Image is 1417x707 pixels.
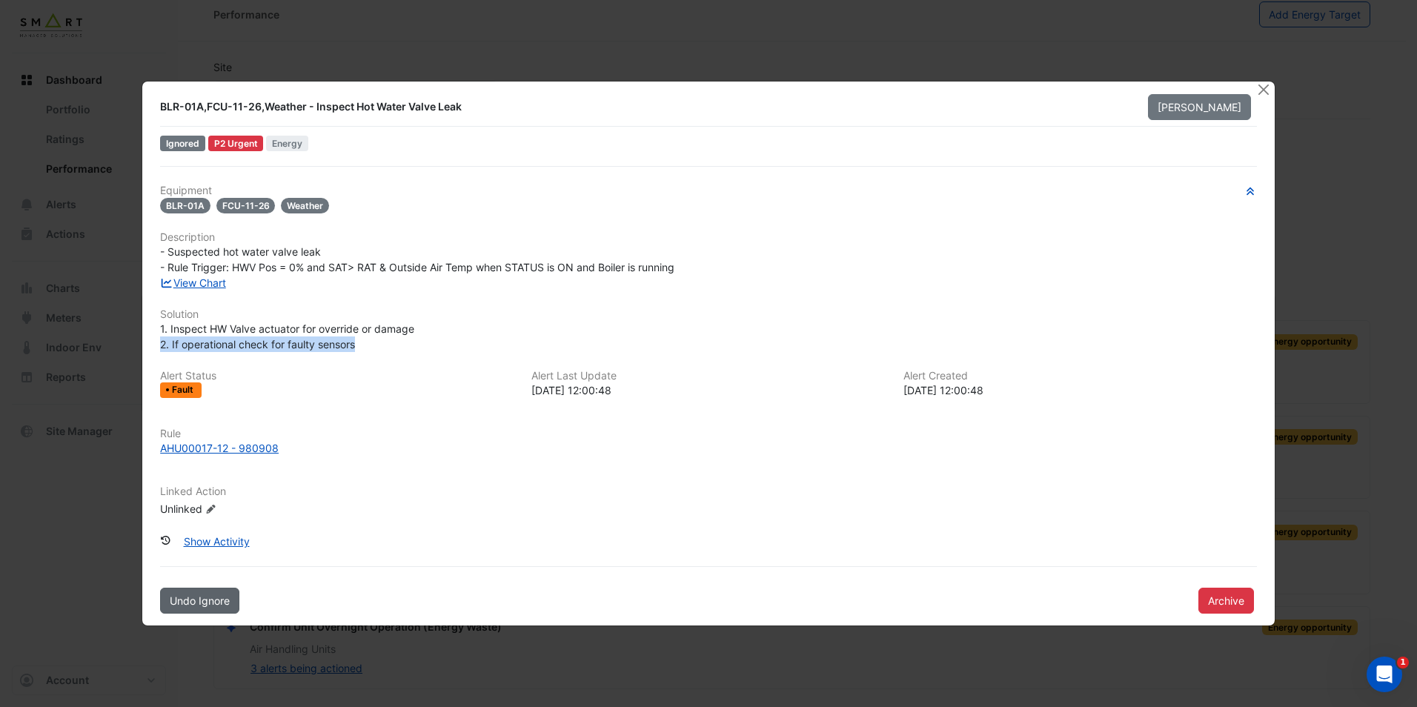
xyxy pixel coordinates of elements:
[1158,101,1241,113] span: [PERSON_NAME]
[174,528,259,554] button: Show Activity
[160,276,226,289] a: View Chart
[205,503,216,514] fa-icon: Edit Linked Action
[281,198,329,213] span: Weather
[160,198,210,213] span: BLR-01A
[1148,94,1251,120] button: [PERSON_NAME]
[531,382,885,398] div: [DATE] 12:00:48
[160,485,1257,498] h6: Linked Action
[1367,657,1402,692] iframe: Intercom live chat
[160,440,279,456] div: AHU00017-12 - 980908
[160,231,1257,244] h6: Description
[903,370,1257,382] h6: Alert Created
[160,588,239,614] button: Undo Ignore
[216,198,276,213] span: FCU-11-26
[160,185,1257,197] h6: Equipment
[170,594,230,607] span: Undo Ignore
[208,136,264,151] div: P2 Urgent
[160,99,1130,114] div: BLR-01A,FCU-11-26,Weather - Inspect Hot Water Valve Leak
[160,428,1257,440] h6: Rule
[1256,82,1272,97] button: Close
[172,385,196,394] span: Fault
[160,308,1257,321] h6: Solution
[160,440,1257,456] a: AHU00017-12 - 980908
[1397,657,1409,668] span: 1
[266,136,308,151] span: Energy
[160,370,514,382] h6: Alert Status
[531,370,885,382] h6: Alert Last Update
[160,500,338,516] div: Unlinked
[160,245,674,273] span: - Suspected hot water valve leak - Rule Trigger: HWV Pos = 0% and SAT> RAT & Outside Air Temp whe...
[160,322,414,351] span: 1. Inspect HW Valve actuator for override or damage 2. If operational check for faulty sensors
[160,136,205,151] span: Ignored
[903,382,1257,398] div: [DATE] 12:00:48
[1198,588,1254,614] button: Archive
